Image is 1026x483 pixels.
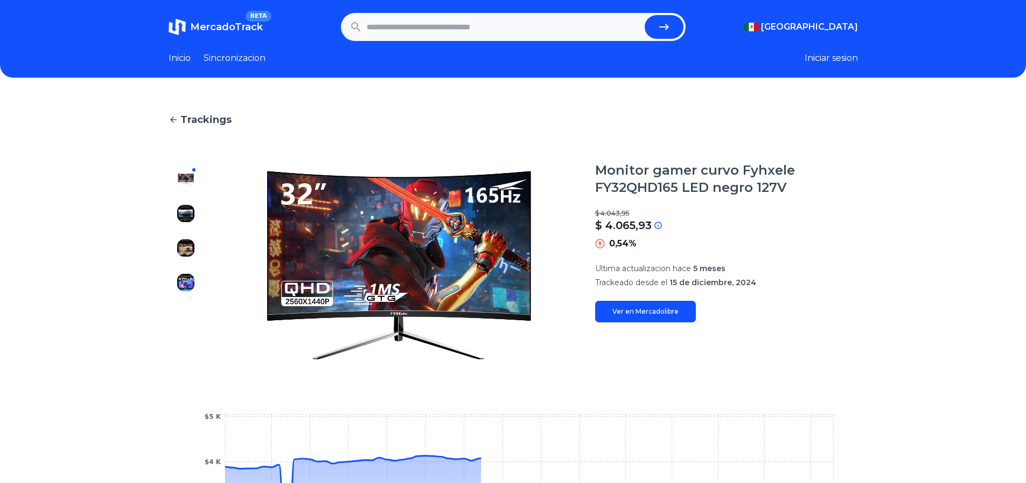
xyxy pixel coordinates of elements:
img: Monitor gamer curvo Fyhxele FY32QHD165 LED negro 127V [177,343,194,360]
h1: Monitor gamer curvo Fyhxele FY32QHD165 LED negro 127V [595,162,858,196]
img: Mexico [744,23,759,31]
span: [GEOGRAPHIC_DATA] [761,20,858,33]
tspan: $4 K [204,458,221,466]
p: $ 4.043,95 [595,209,858,218]
span: Ultima actualizacion hace [595,264,691,273]
span: 15 de diciembre, 2024 [669,278,756,287]
img: Monitor gamer curvo Fyhxele FY32QHD165 LED negro 127V [177,170,194,188]
button: Iniciar sesion [805,52,858,65]
a: MercadoTrackBETA [169,18,263,36]
span: MercadoTrack [190,21,263,33]
span: BETA [246,11,271,22]
a: Trackings [169,112,858,127]
a: Ver en Mercadolibre [595,301,696,322]
img: Monitor gamer curvo Fyhxele FY32QHD165 LED negro 127V [177,308,194,326]
a: Inicio [169,52,191,65]
span: Trackeado desde el [595,278,667,287]
tspan: $5 K [204,413,221,420]
a: Sincronizacion [204,52,266,65]
p: $ 4.065,93 [595,218,652,233]
img: Monitor gamer curvo Fyhxele FY32QHD165 LED negro 127V [177,239,194,257]
img: Monitor gamer curvo Fyhxele FY32QHD165 LED negro 127V [225,162,574,369]
button: [GEOGRAPHIC_DATA] [744,20,858,33]
img: MercadoTrack [169,18,186,36]
img: Monitor gamer curvo Fyhxele FY32QHD165 LED negro 127V [177,274,194,291]
span: 5 meses [693,264,725,273]
img: Monitor gamer curvo Fyhxele FY32QHD165 LED negro 127V [177,205,194,222]
p: 0,54% [609,237,637,250]
span: Trackings [180,112,232,127]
